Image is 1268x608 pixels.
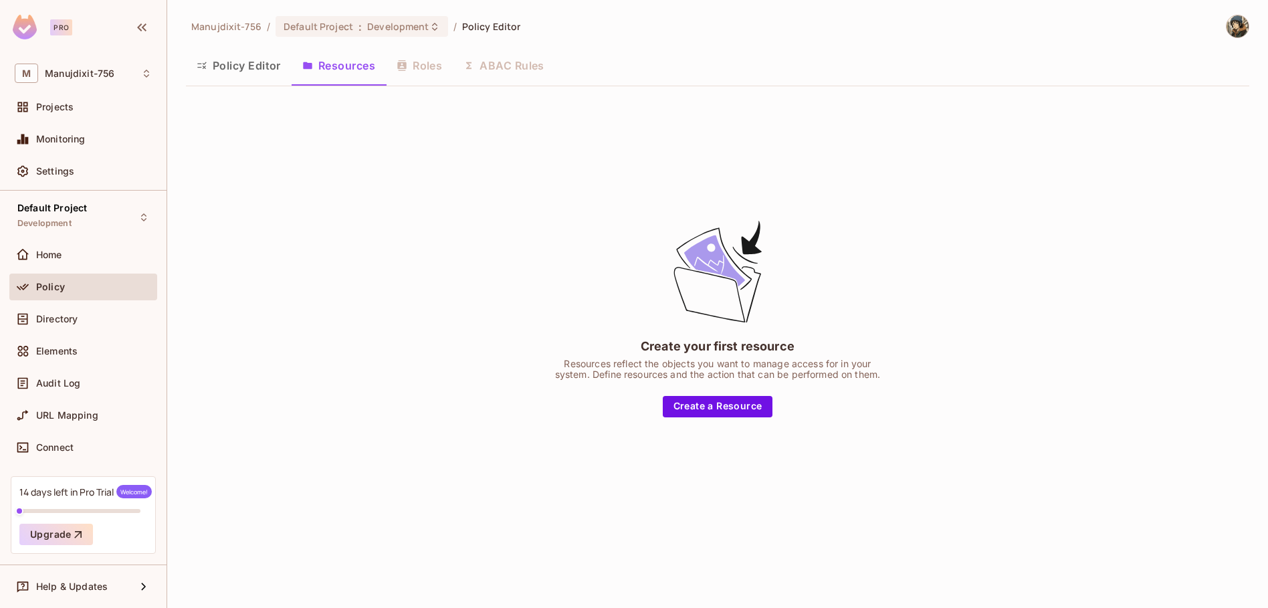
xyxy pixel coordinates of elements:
[284,20,353,33] span: Default Project
[550,359,885,380] div: Resources reflect the objects you want to manage access for in your system. Define resources and ...
[36,442,74,453] span: Connect
[453,20,457,33] li: /
[292,49,386,82] button: Resources
[1227,15,1249,37] img: Manujdixit
[116,485,152,498] span: Welcome!
[45,68,114,79] span: Workspace: Manujdixit-756
[641,338,795,354] div: Create your first resource
[36,282,65,292] span: Policy
[19,485,152,498] div: 14 days left in Pro Trial
[36,102,74,112] span: Projects
[19,524,93,545] button: Upgrade
[13,15,37,39] img: SReyMgAAAABJRU5ErkJggg==
[36,314,78,324] span: Directory
[663,396,773,417] button: Create a Resource
[50,19,72,35] div: Pro
[267,20,270,33] li: /
[36,134,86,144] span: Monitoring
[36,249,62,260] span: Home
[17,203,87,213] span: Default Project
[36,346,78,357] span: Elements
[36,581,108,592] span: Help & Updates
[191,20,261,33] span: the active workspace
[36,378,80,389] span: Audit Log
[367,20,429,33] span: Development
[186,49,292,82] button: Policy Editor
[36,166,74,177] span: Settings
[36,410,98,421] span: URL Mapping
[462,20,521,33] span: Policy Editor
[358,21,362,32] span: :
[17,218,72,229] span: Development
[15,64,38,83] span: M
